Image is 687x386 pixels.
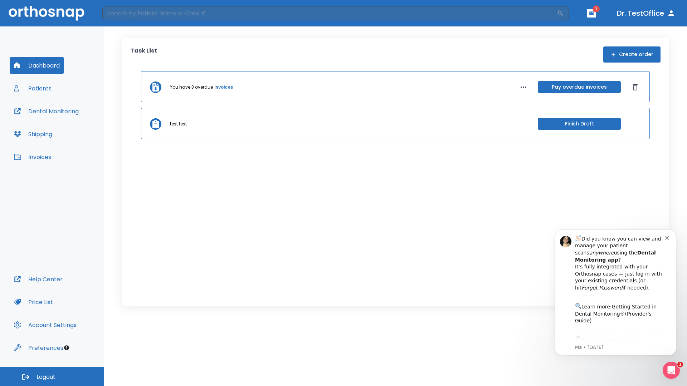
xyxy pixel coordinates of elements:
[10,316,81,333] button: Account Settings
[10,293,57,311] button: Price List
[629,81,641,93] button: Dismiss
[10,339,68,356] button: Preferences
[10,103,83,120] button: Dental Monitoring
[170,84,213,90] p: You have 3 overdue
[102,6,557,20] input: Search by Patient Name or Case #
[538,81,621,93] button: Pay overdue invoices
[36,373,55,381] span: Logout
[677,362,683,367] span: 1
[9,6,84,20] img: Orthosnap
[603,46,661,63] button: Create order
[214,84,233,90] a: invoices
[614,7,678,20] button: Dr. TestOffice
[10,80,56,97] button: Patients
[10,271,67,288] button: Help Center
[593,5,600,13] span: 1
[663,362,680,379] iframe: Intercom live chat
[130,46,157,63] p: Task List
[538,118,621,130] button: Finish Draft
[170,121,187,127] p: test test
[10,148,55,165] button: Invoices
[10,57,64,74] button: Dashboard
[10,125,57,143] button: Shipping
[63,345,70,351] div: Tooltip anchor
[544,221,687,382] iframe: Intercom notifications message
